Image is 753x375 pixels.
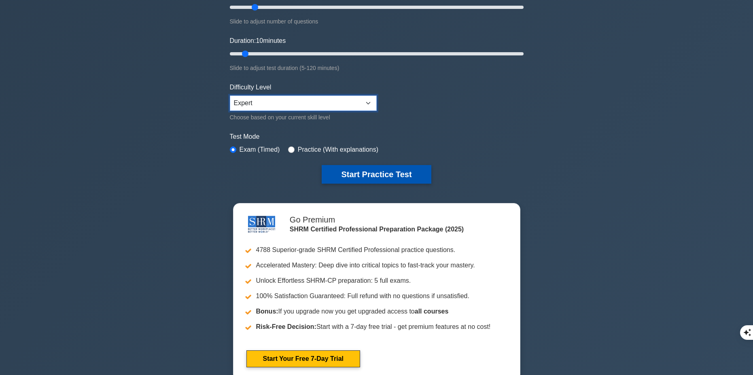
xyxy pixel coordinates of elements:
[240,145,280,155] label: Exam (Timed)
[256,37,263,44] span: 10
[230,132,524,142] label: Test Mode
[230,36,286,46] label: Duration: minutes
[246,350,360,367] a: Start Your Free 7-Day Trial
[230,83,272,92] label: Difficulty Level
[298,145,378,155] label: Practice (With explanations)
[230,17,524,26] div: Slide to adjust number of questions
[230,112,377,122] div: Choose based on your current skill level
[230,63,524,73] div: Slide to adjust test duration (5-120 minutes)
[322,165,431,184] button: Start Practice Test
